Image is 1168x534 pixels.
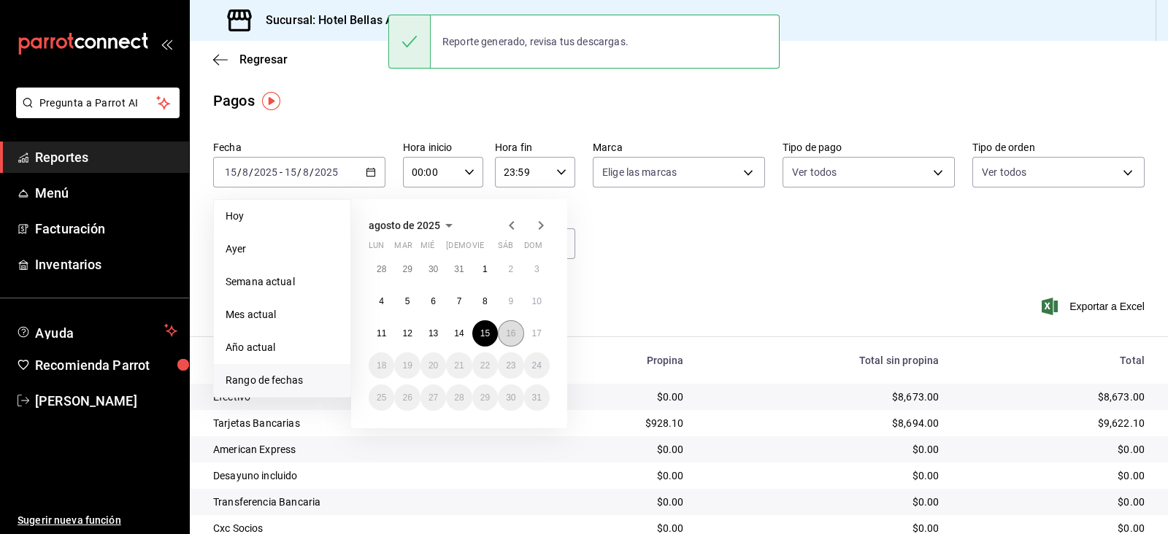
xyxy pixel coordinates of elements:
span: / [249,166,253,178]
abbr: 29 de julio de 2025 [402,264,412,274]
div: $0.00 [962,468,1145,483]
span: Mes actual [226,307,339,322]
input: -- [284,166,297,178]
abbr: 3 de agosto de 2025 [534,264,539,274]
button: Exportar a Excel [1045,298,1145,315]
abbr: 20 de agosto de 2025 [429,360,438,371]
button: Tooltip marker [262,92,280,110]
span: Reportes [35,147,177,167]
button: 27 de agosto de 2025 [420,384,446,411]
abbr: 31 de julio de 2025 [454,264,464,274]
div: $8,673.00 [707,390,940,404]
abbr: 28 de julio de 2025 [377,264,386,274]
span: Elige las marcas [602,165,677,179]
button: 18 de agosto de 2025 [369,352,394,379]
div: Pagos [213,90,255,112]
div: $9,622.10 [962,416,1145,430]
button: Regresar [213,53,288,66]
button: 11 de agosto de 2025 [369,320,394,347]
button: 28 de julio de 2025 [369,256,394,282]
span: / [237,166,242,178]
span: / [310,166,314,178]
span: [PERSON_NAME] [35,391,177,411]
button: 21 de agosto de 2025 [446,352,472,379]
abbr: 27 de agosto de 2025 [429,392,438,403]
abbr: 1 de agosto de 2025 [483,264,488,274]
span: Ayer [226,241,339,257]
abbr: 24 de agosto de 2025 [532,360,542,371]
button: 25 de agosto de 2025 [369,384,394,411]
span: Rango de fechas [226,373,339,388]
div: Total sin propina [707,355,940,366]
button: 5 de agosto de 2025 [394,288,420,314]
abbr: 13 de agosto de 2025 [429,328,438,338]
abbr: 30 de julio de 2025 [429,264,438,274]
abbr: viernes [472,241,484,256]
button: 7 de agosto de 2025 [446,288,472,314]
button: agosto de 2025 [369,217,458,234]
div: $8,694.00 [707,416,940,430]
button: 4 de agosto de 2025 [369,288,394,314]
h3: Sucursal: Hotel Bellas Artes [254,12,415,29]
input: ---- [253,166,278,178]
span: - [280,166,283,178]
abbr: 11 de agosto de 2025 [377,328,386,338]
abbr: 5 de agosto de 2025 [405,296,410,306]
div: $0.00 [553,390,683,404]
label: Tipo de orden [972,142,1145,152]
abbr: 28 de agosto de 2025 [454,392,464,403]
abbr: 4 de agosto de 2025 [379,296,384,306]
abbr: 26 de agosto de 2025 [402,392,412,403]
abbr: 6 de agosto de 2025 [431,296,436,306]
abbr: 14 de agosto de 2025 [454,328,464,338]
button: 30 de agosto de 2025 [498,384,523,411]
input: -- [302,166,310,178]
div: $0.00 [553,495,683,509]
div: Reporte generado, revisa tus descargas. [431,26,640,58]
button: 6 de agosto de 2025 [420,288,446,314]
abbr: 15 de agosto de 2025 [480,328,490,338]
abbr: domingo [524,241,542,256]
div: Desayuno incluido [213,468,530,483]
span: Hoy [226,209,339,224]
button: 29 de julio de 2025 [394,256,420,282]
button: Pregunta a Parrot AI [16,88,180,118]
button: 8 de agosto de 2025 [472,288,498,314]
label: Fecha [213,142,385,152]
button: 20 de agosto de 2025 [420,352,446,379]
abbr: 17 de agosto de 2025 [532,328,542,338]
span: Inventarios [35,255,177,274]
input: -- [242,166,249,178]
div: $8,673.00 [962,390,1145,404]
button: 15 de agosto de 2025 [472,320,498,347]
button: 26 de agosto de 2025 [394,384,420,411]
button: 31 de julio de 2025 [446,256,472,282]
abbr: 30 de agosto de 2025 [506,392,515,403]
button: 12 de agosto de 2025 [394,320,420,347]
abbr: 9 de agosto de 2025 [508,296,513,306]
abbr: 31 de agosto de 2025 [532,392,542,403]
button: 16 de agosto de 2025 [498,320,523,347]
button: 17 de agosto de 2025 [524,320,550,347]
div: $0.00 [707,442,940,457]
button: 3 de agosto de 2025 [524,256,550,282]
div: $0.00 [962,442,1145,457]
button: 13 de agosto de 2025 [420,320,446,347]
span: Ayuda [35,322,158,339]
abbr: 10 de agosto de 2025 [532,296,542,306]
abbr: 16 de agosto de 2025 [506,328,515,338]
div: $0.00 [553,468,683,483]
span: Año actual [226,340,339,355]
span: Pregunta a Parrot AI [39,96,157,111]
button: 14 de agosto de 2025 [446,320,472,347]
abbr: lunes [369,241,384,256]
button: 19 de agosto de 2025 [394,352,420,379]
div: $0.00 [553,442,683,457]
div: $928.10 [553,416,683,430]
div: Transferencia Bancaria [213,495,530,509]
abbr: sábado [498,241,513,256]
div: Tarjetas Bancarias [213,416,530,430]
input: -- [224,166,237,178]
button: 31 de agosto de 2025 [524,384,550,411]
